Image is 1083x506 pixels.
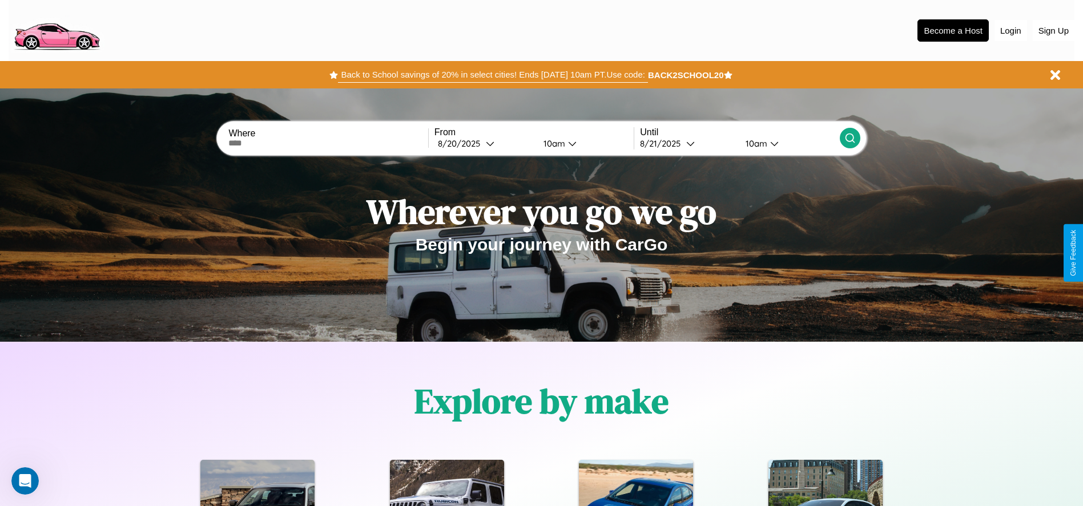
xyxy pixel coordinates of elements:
[740,138,770,149] div: 10am
[534,137,634,149] button: 10am
[640,127,839,137] label: Until
[414,378,669,424] h1: Explore by make
[434,137,534,149] button: 8/20/2025
[1069,230,1077,276] div: Give Feedback
[434,127,634,137] label: From
[736,137,840,149] button: 10am
[648,70,724,80] b: BACK2SCHOOL20
[995,20,1027,41] button: Login
[338,67,647,83] button: Back to School savings of 20% in select cities! Ends [DATE] 10am PT.Use code:
[11,467,39,495] iframe: Intercom live chat
[438,138,486,149] div: 8 / 20 / 2025
[917,19,989,42] button: Become a Host
[538,138,568,149] div: 10am
[9,6,104,53] img: logo
[228,128,428,139] label: Where
[1033,20,1074,41] button: Sign Up
[640,138,686,149] div: 8 / 21 / 2025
